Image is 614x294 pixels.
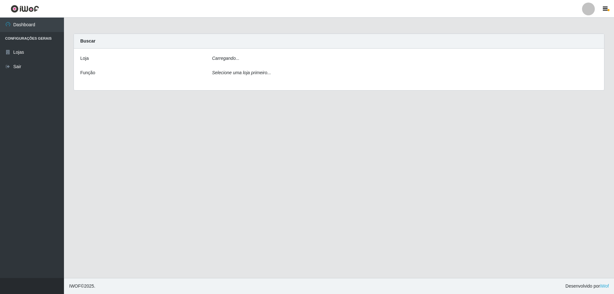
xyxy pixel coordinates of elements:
label: Função [80,69,95,76]
span: IWOF [69,283,81,289]
i: Carregando... [212,56,240,61]
span: Desenvolvido por [565,283,609,290]
a: iWof [600,283,609,289]
strong: Buscar [80,38,95,44]
label: Loja [80,55,89,62]
i: Selecione uma loja primeiro... [212,70,271,75]
img: CoreUI Logo [11,5,39,13]
span: © 2025 . [69,283,95,290]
